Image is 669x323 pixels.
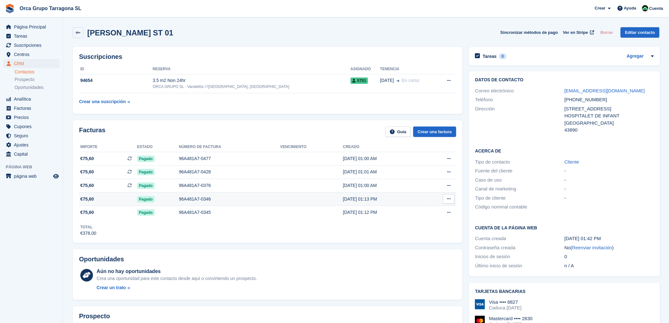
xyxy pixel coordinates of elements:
[137,169,155,175] span: Pagado
[14,140,52,149] span: Ajustes
[649,5,663,12] span: Cuenta
[14,131,52,140] span: Seguro
[621,27,660,38] a: Editar contacto
[475,299,485,309] img: Visa Logotipo
[97,268,257,275] div: Aún no hay oportunidades
[3,104,60,113] a: menu
[79,98,126,105] div: Crear una suscripción
[475,78,654,83] h2: Datos de contacto
[565,127,654,134] div: 43890
[3,131,60,140] a: menu
[79,127,105,137] h2: Facturas
[343,169,425,175] div: [DATE] 01:01 AM
[565,177,654,184] div: -
[80,169,94,175] span: €75,60
[80,230,96,237] div: €378,00
[14,104,52,113] span: Facturas
[565,112,654,120] div: HOSPITALET DE INFANT
[79,64,153,74] th: ID
[14,50,52,59] span: Centros
[499,53,506,59] div: 0
[561,27,596,38] a: Ver en Stripe
[15,69,60,75] a: Contactos
[351,64,380,74] th: Asignado
[5,4,15,13] img: stora-icon-8386f47178a22dfd0bd8f6a31ec36ba5ce8667c1dd55bd0f319d3a0aa187defe.svg
[14,32,52,40] span: Tareas
[179,196,280,202] div: 96A481A7-0346
[598,27,616,38] button: Borrar
[179,142,280,152] th: Número de factura
[3,150,60,158] a: menu
[475,105,565,134] div: Dirección
[280,142,343,152] th: Vencimiento
[153,64,351,74] th: Reserva
[179,155,280,162] div: 96A481A7-0477
[80,196,94,202] span: €75,60
[565,262,654,270] div: n / A
[489,299,522,305] div: Visa •••• 8827
[153,77,351,84] div: 3.5 m2 Non 24hr
[137,196,155,202] span: Pagado
[475,177,565,184] div: Caso de uso
[14,122,52,131] span: Cupones
[343,209,425,216] div: [DATE] 01:12 PM
[179,182,280,189] div: 96A481A7-0376
[137,156,155,162] span: Pagado
[3,95,60,103] a: menu
[14,59,52,68] span: CRM
[79,142,137,152] th: Importe
[343,142,425,152] th: Creado
[565,96,654,103] div: [PHONE_NUMBER]
[475,289,654,294] h2: Tarjetas bancarias
[14,150,52,158] span: Capital
[87,28,173,37] h2: [PERSON_NAME] ST 01
[565,120,654,127] div: [GEOGRAPHIC_DATA]
[79,313,110,320] h2: Prospecto
[15,84,44,90] span: Oportunidades
[475,147,654,154] h2: Acerca de
[14,172,52,181] span: página web
[475,224,654,231] h2: Cuenta de la página web
[343,196,425,202] div: [DATE] 01:13 PM
[627,53,644,60] a: Agregar
[3,32,60,40] a: menu
[79,53,456,60] h2: Suscripciones
[343,155,425,162] div: [DATE] 01:00 AM
[475,244,565,252] div: Contraseña creada
[572,245,612,250] a: Reenviar invitación
[3,122,60,131] a: menu
[3,41,60,50] a: menu
[137,142,179,152] th: Estado
[79,77,153,84] div: 94654
[179,169,280,175] div: 96A481A7-0428
[563,29,588,36] span: Ver en Stripe
[80,182,94,189] span: €75,60
[565,88,645,93] a: [EMAIL_ADDRESS][DOMAIN_NAME]
[500,27,558,38] button: Sincronizar métodos de pago
[475,167,565,175] div: Fuente del cliente
[97,284,257,291] a: Crear un trato
[380,64,437,74] th: Tenencia
[79,96,130,108] a: Crear una suscripción
[3,140,60,149] a: menu
[137,183,155,189] span: Pagado
[475,253,565,260] div: Inicios de sesión
[15,84,60,91] a: Oportunidades
[565,235,654,242] div: [DATE] 01:42 PM
[475,235,565,242] div: Cuenta creada
[80,209,94,216] span: €75,60
[80,155,94,162] span: €75,60
[3,172,60,181] a: menú
[475,203,565,211] div: Código nominal contable
[595,5,605,11] span: Crear
[489,305,522,311] div: Caduca [DATE]
[15,76,60,83] a: Prospecto
[475,195,565,202] div: Tipo de cliente
[3,22,60,31] a: menu
[343,182,425,189] div: [DATE] 01:00 AM
[14,22,52,31] span: Página Principal
[413,127,456,137] a: Crear una factura
[624,5,636,11] span: Ayuda
[3,50,60,59] a: menu
[137,209,155,216] span: Pagado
